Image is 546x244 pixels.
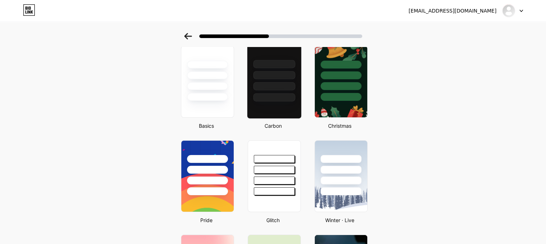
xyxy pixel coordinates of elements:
img: Superbud Officially [502,4,515,18]
div: Winter · Live [312,216,368,224]
div: Carbon [246,122,301,130]
div: [EMAIL_ADDRESS][DOMAIN_NAME] [409,7,496,15]
div: Glitch [246,216,301,224]
div: Basics [179,122,234,130]
div: Pride [179,216,234,224]
div: Christmas [312,122,368,130]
